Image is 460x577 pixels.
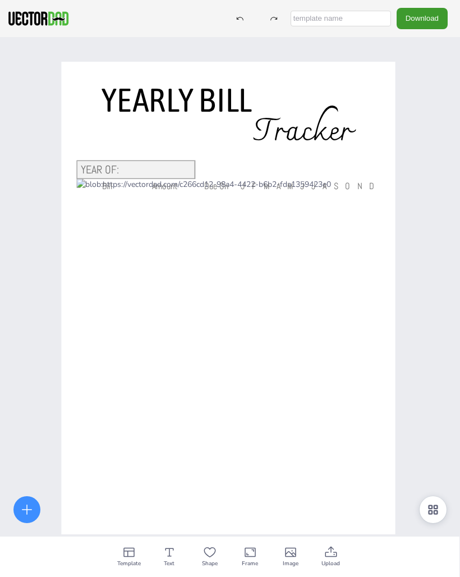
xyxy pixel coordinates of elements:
[102,180,112,192] span: Bill
[76,161,195,179] svg: 0
[101,81,252,119] span: Yearly Bill
[7,10,70,27] img: VectorDad-1.png
[397,8,448,29] button: Download
[164,559,174,568] span: Text
[255,103,351,162] span: Tracker
[283,559,298,568] span: Image
[204,180,229,192] span: Due On
[241,180,381,192] span: JFMAMJJASOND
[81,162,119,177] span: Year OF:
[291,11,391,26] input: template name
[321,559,340,568] span: Upload
[117,559,141,568] span: Template
[202,559,218,568] span: Shape
[152,180,178,192] span: Amount
[242,559,258,568] span: Frame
